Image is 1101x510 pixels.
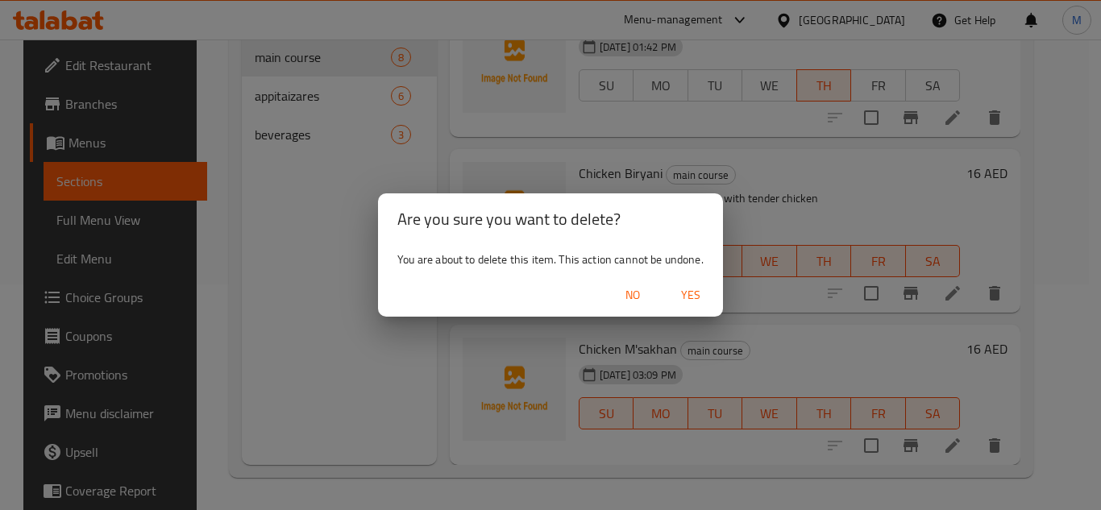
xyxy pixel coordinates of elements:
span: Yes [671,285,710,305]
div: You are about to delete this item. This action cannot be undone. [378,245,723,274]
button: Yes [665,280,717,310]
button: No [607,280,659,310]
h2: Are you sure you want to delete? [397,206,704,232]
span: No [613,285,652,305]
